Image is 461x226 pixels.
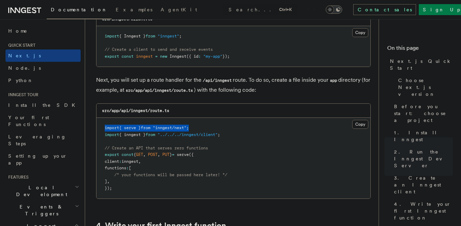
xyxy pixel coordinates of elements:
span: }); [105,186,112,191]
a: Install the SDK [5,99,81,111]
span: const [122,54,134,59]
span: inngest [122,159,138,164]
span: : [198,54,201,59]
span: ({ id [186,54,198,59]
a: 1. Install Inngest [391,126,453,146]
a: 2. Run the Inngest Dev Server [391,146,453,172]
p: Next, you will set up a route handler for the route. To do so, create a file inside your director... [96,75,371,95]
span: Next.js Quick Start [390,58,453,71]
span: Quick start [5,43,35,48]
a: Choose Next.js version [395,74,453,100]
span: Local Development [5,184,75,198]
span: serve [177,152,189,157]
span: , [158,152,160,157]
button: Local Development [5,181,81,201]
a: Your first Functions [5,111,81,131]
span: inngest [136,54,153,59]
span: ; [179,34,182,38]
span: = [155,54,158,59]
span: 2. Run the Inngest Dev Server [394,148,453,169]
span: Next.js [8,53,41,58]
a: Next.js [5,49,81,62]
a: 4. Write your first Inngest function [391,198,453,224]
button: Copy [352,120,368,129]
span: "my-app" [203,54,222,59]
span: new [160,54,167,59]
span: from [146,132,155,137]
a: Examples [112,2,157,19]
span: { [134,152,136,157]
span: 4. Write your first Inngest function [394,201,453,221]
span: Leveraging Steps [8,134,66,146]
span: ; [186,125,189,130]
span: [ [129,166,131,170]
span: { serve } [119,125,141,130]
a: Node.js [5,62,81,74]
span: , [107,179,110,184]
span: } [170,152,172,157]
span: "inngest/next" [153,125,186,130]
span: import [105,125,119,130]
span: /* your functions will be passed here later! */ [114,172,227,177]
a: Documentation [47,2,112,19]
span: }); [222,54,230,59]
button: Events & Triggers [5,201,81,220]
span: ; [218,132,220,137]
span: from [146,34,155,38]
span: functions [105,166,126,170]
span: from [141,125,150,130]
span: // Create an API that serves zero functions [105,146,208,150]
a: Contact sales [353,4,416,15]
button: Search...Ctrl+K [223,4,297,15]
span: client [105,159,119,164]
span: export [105,54,119,59]
h4: On this page [387,44,453,55]
span: Node.js [8,65,41,71]
a: Home [5,25,81,37]
span: AgentKit [161,7,197,12]
span: , [143,152,146,157]
span: // Create a client to send and receive events [105,47,213,52]
span: "../../../inngest/client" [158,132,218,137]
span: Install the SDK [8,102,79,108]
span: PUT [162,152,170,157]
button: Toggle dark mode [326,5,342,14]
span: Home [8,27,27,34]
span: : [119,159,122,164]
span: = [172,152,174,157]
a: Leveraging Steps [5,131,81,150]
span: Features [5,174,28,180]
span: import [105,132,119,137]
span: Python [8,78,33,83]
span: Events & Triggers [5,203,75,217]
span: GET [136,152,143,157]
span: 3. Create an Inngest client [394,174,453,195]
code: app [329,78,338,83]
a: AgentKit [157,2,201,19]
span: const [122,152,134,157]
kbd: Ctrl+K [278,6,293,13]
span: 1. Install Inngest [394,129,453,143]
code: src/app/api/inngest/route.ts [124,88,194,93]
a: Python [5,74,81,87]
span: "inngest" [158,34,179,38]
span: Setting up your app [8,153,67,166]
span: Your first Functions [8,115,49,127]
span: Before you start: choose a project [394,103,453,124]
span: export [105,152,119,157]
span: Choose Next.js version [398,77,453,98]
span: Examples [116,7,152,12]
a: 3. Create an Inngest client [391,172,453,198]
span: import [105,34,119,38]
a: Next.js Quick Start [387,55,453,74]
span: : [126,166,129,170]
span: POST [148,152,158,157]
span: { inngest } [119,132,146,137]
span: , [138,159,141,164]
span: Inngest [170,54,186,59]
code: /api/inngest [201,78,233,83]
span: Inngest tour [5,92,38,98]
button: Copy [352,28,368,37]
a: Setting up your app [5,150,81,169]
span: ({ [189,152,194,157]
